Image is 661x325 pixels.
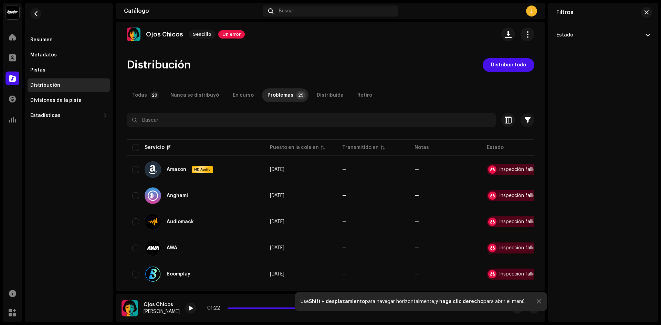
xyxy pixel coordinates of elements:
[491,58,526,72] span: Distribuir todo
[144,309,180,314] div: [PERSON_NAME]
[296,91,306,99] p-badge: 29
[342,144,379,151] div: Transmitido en
[342,219,347,224] span: —
[499,272,539,277] div: Inspección fallida
[28,94,110,107] re-m-nav-item: Divisiones de la pista
[317,88,344,102] div: Distribuída
[270,246,284,250] span: 5 oct 2025
[279,8,294,14] span: Buscar
[167,272,190,277] div: Boomplay
[415,167,419,172] re-a-table-badge: —
[483,58,534,72] button: Distribuir todo
[233,88,254,102] div: En curso
[30,67,45,73] div: Pistas
[167,193,188,198] div: Anghami
[342,272,347,277] span: —
[144,302,180,307] div: Ojos Chicos
[28,48,110,62] re-m-nav-item: Metadatos
[415,219,419,224] re-a-table-badge: —
[499,167,539,172] div: Inspección fallida
[28,109,110,122] re-m-nav-dropdown: Estadísticas
[150,91,159,99] p-badge: 29
[270,272,284,277] span: 5 oct 2025
[499,246,539,250] div: Inspección fallida
[28,33,110,47] re-m-nav-item: Resumen
[146,31,183,38] p: Ojos Chicos
[30,52,57,58] div: Metadatos
[192,167,212,172] span: HD Audio
[170,88,219,102] div: Nunca se distribuyó
[30,83,60,88] div: Distribución
[145,144,165,151] div: Servicio
[270,219,284,224] span: 5 oct 2025
[499,193,539,198] div: Inspección fallida
[218,30,245,39] span: Un error
[270,144,319,151] div: Puesto en la cola en
[6,6,19,19] img: 10370c6a-d0e2-4592-b8a2-38f444b0ca44
[167,246,177,250] div: AWA
[30,113,61,118] div: Estadísticas
[526,6,537,17] div: J
[124,8,260,14] div: Catálogo
[30,37,53,43] div: Resumen
[415,246,419,250] re-a-table-badge: —
[127,113,496,127] input: Buscar
[270,167,284,172] span: 5 oct 2025
[415,193,419,198] re-a-table-badge: —
[207,305,225,311] div: 01:22
[267,88,293,102] div: Problemas
[342,167,347,172] span: —
[122,300,138,316] img: df32fd5c-fb7d-4002-863c-2649c883443c
[499,219,539,224] div: Inspección fallida
[127,28,140,41] img: df32fd5c-fb7d-4002-863c-2649c883443c
[270,193,284,198] span: 5 oct 2025
[167,167,186,172] div: Amazon
[357,88,372,102] div: Retiro
[342,193,347,198] span: —
[415,272,419,277] re-a-table-badge: —
[132,88,147,102] div: Todas
[167,219,194,224] div: Audiomack
[189,30,216,39] span: Sencillo
[28,78,110,92] re-m-nav-item: Distribución
[127,58,191,72] span: Distribución
[342,246,347,250] span: —
[30,98,82,103] div: Divisiones de la pista
[28,63,110,77] re-m-nav-item: Pistas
